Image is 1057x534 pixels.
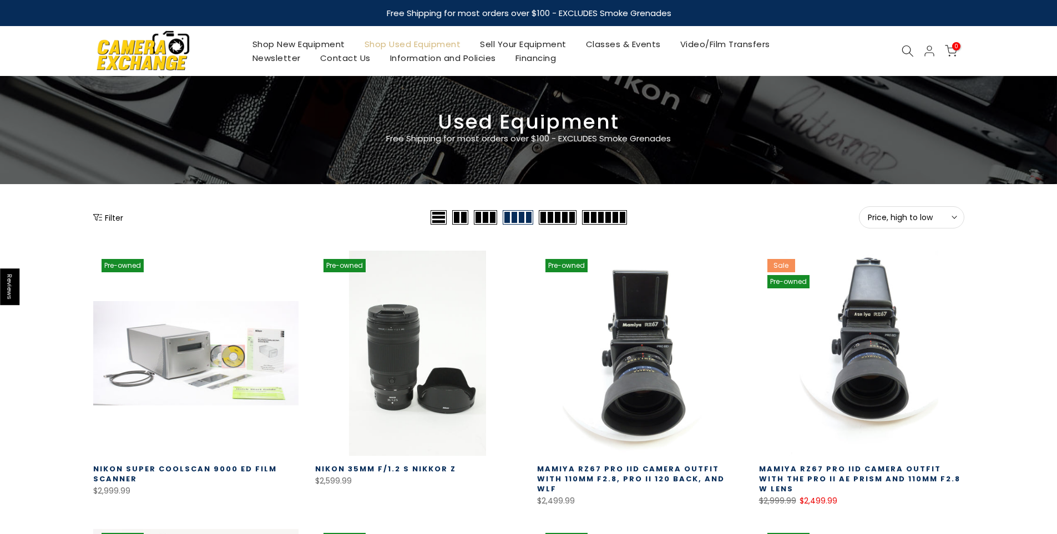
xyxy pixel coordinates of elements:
div: $2,599.99 [315,474,520,488]
a: Newsletter [242,51,310,65]
span: 0 [952,42,960,50]
div: $2,999.99 [93,484,299,498]
a: Classes & Events [576,37,670,51]
a: Nikon Super Coolscan 9000 ED Film Scanner [93,464,277,484]
a: Nikon 35mm f/1.2 S Nikkor Z [315,464,456,474]
button: Show filters [93,212,123,223]
button: Price, high to low [859,206,964,228]
p: Free Shipping for most orders over $100 - EXCLUDES Smoke Grenades [321,132,737,145]
del: $2,999.99 [759,495,796,506]
a: Information and Policies [380,51,505,65]
strong: Free Shipping for most orders over $100 - EXCLUDES Smoke Grenades [386,7,671,19]
a: Mamiya RZ67 Pro IID Camera Outfit with the Pro II AE Prism and 110MM F2.8 W Lens [759,464,960,494]
a: Video/Film Transfers [670,37,780,51]
a: Shop New Equipment [242,37,355,51]
a: Shop Used Equipment [355,37,471,51]
a: 0 [945,45,957,57]
span: Price, high to low [868,212,955,222]
a: Sell Your Equipment [471,37,576,51]
a: Mamiya RZ67 Pro IID Camera Outfit with 110MM F2.8, Pro II 120 Back, and WLF [537,464,725,494]
h3: Used Equipment [93,115,964,129]
ins: $2,499.99 [800,494,837,508]
a: Contact Us [310,51,380,65]
div: $2,499.99 [537,494,742,508]
a: Financing [505,51,566,65]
